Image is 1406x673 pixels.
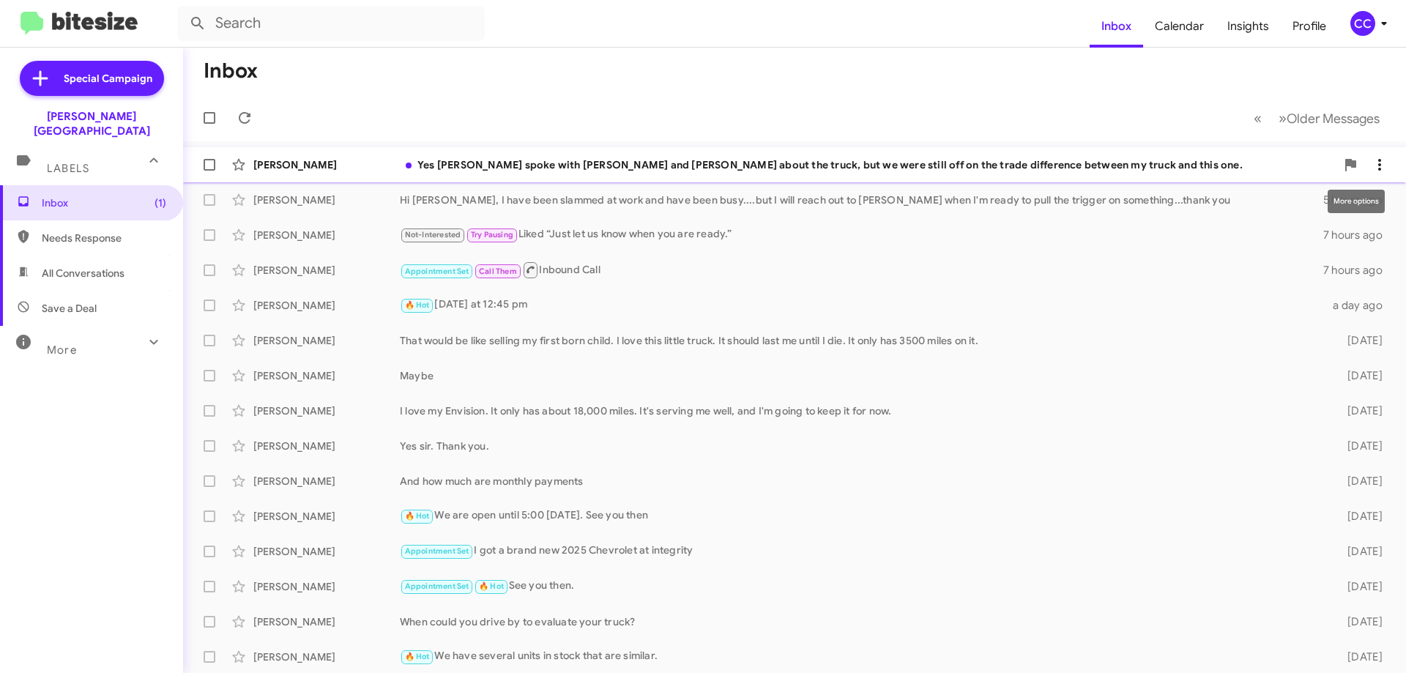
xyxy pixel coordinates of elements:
[1323,263,1394,278] div: 7 hours ago
[42,301,97,316] span: Save a Deal
[400,297,1324,313] div: [DATE] at 12:45 pm
[405,581,469,591] span: Appointment Set
[479,267,517,276] span: Call Them
[1324,614,1394,629] div: [DATE]
[253,157,400,172] div: [PERSON_NAME]
[42,196,166,210] span: Inbox
[253,614,400,629] div: [PERSON_NAME]
[400,507,1324,524] div: We are open until 5:00 [DATE]. See you then
[1338,11,1390,36] button: CC
[400,157,1336,172] div: Yes [PERSON_NAME] spoke with [PERSON_NAME] and [PERSON_NAME] about the truck, but we were still o...
[47,343,77,357] span: More
[405,511,430,521] span: 🔥 Hot
[400,578,1324,595] div: See you then.
[400,648,1324,665] div: We have several units in stock that are similar.
[253,404,400,418] div: [PERSON_NAME]
[1324,439,1394,453] div: [DATE]
[177,6,485,41] input: Search
[400,368,1324,383] div: Maybe
[1279,109,1287,127] span: »
[1287,111,1380,127] span: Older Messages
[1324,509,1394,524] div: [DATE]
[253,474,400,488] div: [PERSON_NAME]
[20,61,164,96] a: Special Campaign
[204,59,258,83] h1: Inbox
[1216,5,1281,48] a: Insights
[405,230,461,239] span: Not-Interested
[405,267,469,276] span: Appointment Set
[1324,474,1394,488] div: [DATE]
[253,439,400,453] div: [PERSON_NAME]
[1254,109,1262,127] span: «
[1270,103,1388,133] button: Next
[400,226,1323,243] div: Liked “Just let us know when you are ready.”
[253,263,400,278] div: [PERSON_NAME]
[1323,228,1394,242] div: 7 hours ago
[1324,650,1394,664] div: [DATE]
[1328,190,1385,213] div: More options
[253,333,400,348] div: [PERSON_NAME]
[400,193,1323,207] div: Hi [PERSON_NAME], I have been slammed at work and have been busy....but I will reach out to [PERS...
[253,650,400,664] div: [PERSON_NAME]
[400,333,1324,348] div: That would be like selling my first born child. I love this little truck. It should last me until...
[400,543,1324,559] div: I got a brand new 2025 Chevrolet at integrity
[479,581,504,591] span: 🔥 Hot
[1324,544,1394,559] div: [DATE]
[1350,11,1375,36] div: CC
[253,193,400,207] div: [PERSON_NAME]
[253,544,400,559] div: [PERSON_NAME]
[405,652,430,661] span: 🔥 Hot
[400,261,1323,279] div: Inbound Call
[253,509,400,524] div: [PERSON_NAME]
[42,231,166,245] span: Needs Response
[155,196,166,210] span: (1)
[1281,5,1338,48] a: Profile
[1245,103,1271,133] button: Previous
[405,546,469,556] span: Appointment Set
[400,439,1324,453] div: Yes sir. Thank you.
[47,162,89,175] span: Labels
[42,266,124,280] span: All Conversations
[400,474,1324,488] div: And how much are monthly payments
[1324,579,1394,594] div: [DATE]
[405,300,430,310] span: 🔥 Hot
[253,298,400,313] div: [PERSON_NAME]
[253,368,400,383] div: [PERSON_NAME]
[1324,368,1394,383] div: [DATE]
[400,614,1324,629] div: When could you drive by to evaluate your truck?
[1324,333,1394,348] div: [DATE]
[1324,298,1394,313] div: a day ago
[1143,5,1216,48] a: Calendar
[253,579,400,594] div: [PERSON_NAME]
[253,228,400,242] div: [PERSON_NAME]
[1246,103,1388,133] nav: Page navigation example
[400,404,1324,418] div: I love my Envision. It only has about 18,000 miles. It's serving me well, and I'm going to keep i...
[64,71,152,86] span: Special Campaign
[471,230,513,239] span: Try Pausing
[1324,404,1394,418] div: [DATE]
[1090,5,1143,48] a: Inbox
